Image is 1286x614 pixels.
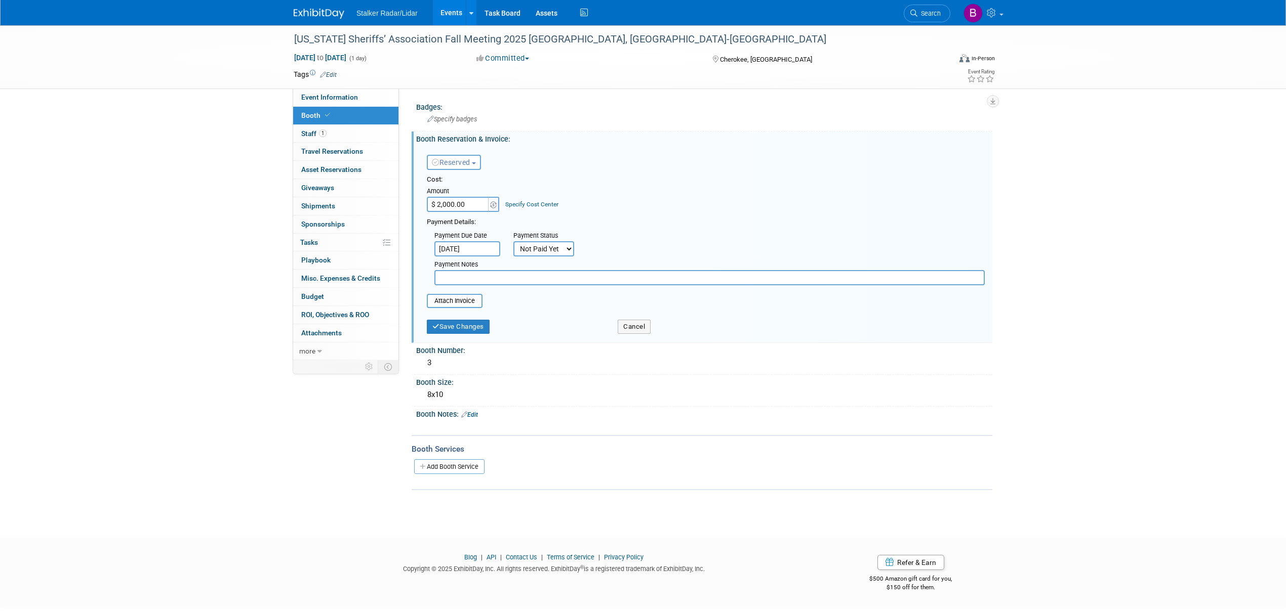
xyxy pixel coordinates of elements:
a: Terms of Service [547,553,594,561]
a: more [293,342,398,360]
a: Specify Cost Center [505,201,558,208]
span: Staff [301,129,327,138]
div: Payment Status [513,231,581,241]
div: Booth Size: [416,375,992,387]
span: Specify badges [427,115,477,123]
span: Attachments [301,329,342,337]
img: ExhibitDay [294,9,344,19]
a: Attachments [293,324,398,342]
i: Booth reservation complete [325,112,330,118]
button: Cancel [618,320,651,334]
a: Edit [461,411,478,418]
div: $500 Amazon gift card for you, [829,568,993,591]
div: [US_STATE] Sheriffs’ Association Fall Meeting 2025 [GEOGRAPHIC_DATA], [GEOGRAPHIC_DATA]-[GEOGRAPH... [291,30,935,49]
span: Sponsorships [301,220,345,228]
a: Shipments [293,197,398,215]
a: Add Booth Service [414,459,485,474]
a: Contact Us [506,553,537,561]
a: Sponsorships [293,215,398,233]
a: API [487,553,496,561]
span: 1 [319,129,327,137]
a: Search [904,5,950,22]
span: Giveaways [301,184,334,192]
div: Payment Details: [427,215,985,227]
span: Misc. Expenses & Credits [301,274,380,282]
a: Event Information [293,89,398,106]
div: Booth Number: [416,343,992,356]
div: Payment Notes [434,260,985,270]
span: Search [917,10,941,17]
span: | [539,553,545,561]
a: Tasks [293,234,398,251]
button: Committed [473,53,533,64]
button: Reserved [427,155,481,170]
div: 3 [424,355,985,371]
a: Blog [464,553,477,561]
div: Booth Notes: [416,407,992,420]
div: Amount [427,187,500,197]
div: Event Format [891,53,995,68]
a: Edit [320,71,337,78]
td: Personalize Event Tab Strip [360,360,378,373]
span: Reserved [432,158,470,166]
span: Asset Reservations [301,165,361,173]
span: Stalker Radar/Lidar [356,9,418,17]
div: Booth Reservation & Invoice: [416,131,992,144]
span: Budget [301,292,324,300]
a: Privacy Policy [604,553,644,561]
a: Travel Reservations [293,143,398,160]
td: Tags [294,69,337,79]
a: Asset Reservations [293,161,398,179]
div: $150 off for them. [829,583,993,592]
div: Booth Services [412,444,992,455]
a: Staff1 [293,125,398,143]
span: to [315,54,325,62]
span: [DATE] [DATE] [294,53,347,62]
span: ROI, Objectives & ROO [301,311,369,319]
span: more [299,347,315,355]
div: 8x10 [424,387,985,403]
a: Misc. Expenses & Credits [293,270,398,287]
img: Format-Inperson.png [959,54,970,62]
a: Booth [293,107,398,124]
span: Travel Reservations [301,147,363,155]
span: (1 day) [348,55,367,62]
a: Refer & Earn [877,555,944,570]
div: Copyright © 2025 ExhibitDay, Inc. All rights reserved. ExhibitDay is a registered trademark of Ex... [294,562,814,574]
span: Cherokee, [GEOGRAPHIC_DATA] [720,56,812,63]
div: Cost: [427,175,985,185]
sup: ® [580,564,584,570]
span: | [478,553,485,561]
span: Playbook [301,256,331,264]
a: ROI, Objectives & ROO [293,306,398,324]
div: In-Person [971,55,995,62]
span: | [498,553,504,561]
a: Giveaways [293,179,398,197]
span: | [596,553,602,561]
a: Budget [293,288,398,305]
a: Playbook [293,251,398,269]
div: Event Rating [967,69,994,74]
span: Shipments [301,202,335,210]
img: Brooke Journet [963,4,983,23]
button: Save Changes [427,320,490,334]
span: Event Information [301,93,358,101]
span: Booth [301,111,332,119]
span: Tasks [300,238,318,246]
div: Badges: [416,100,992,112]
td: Toggle Event Tabs [378,360,399,373]
div: Payment Due Date [434,231,498,241]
